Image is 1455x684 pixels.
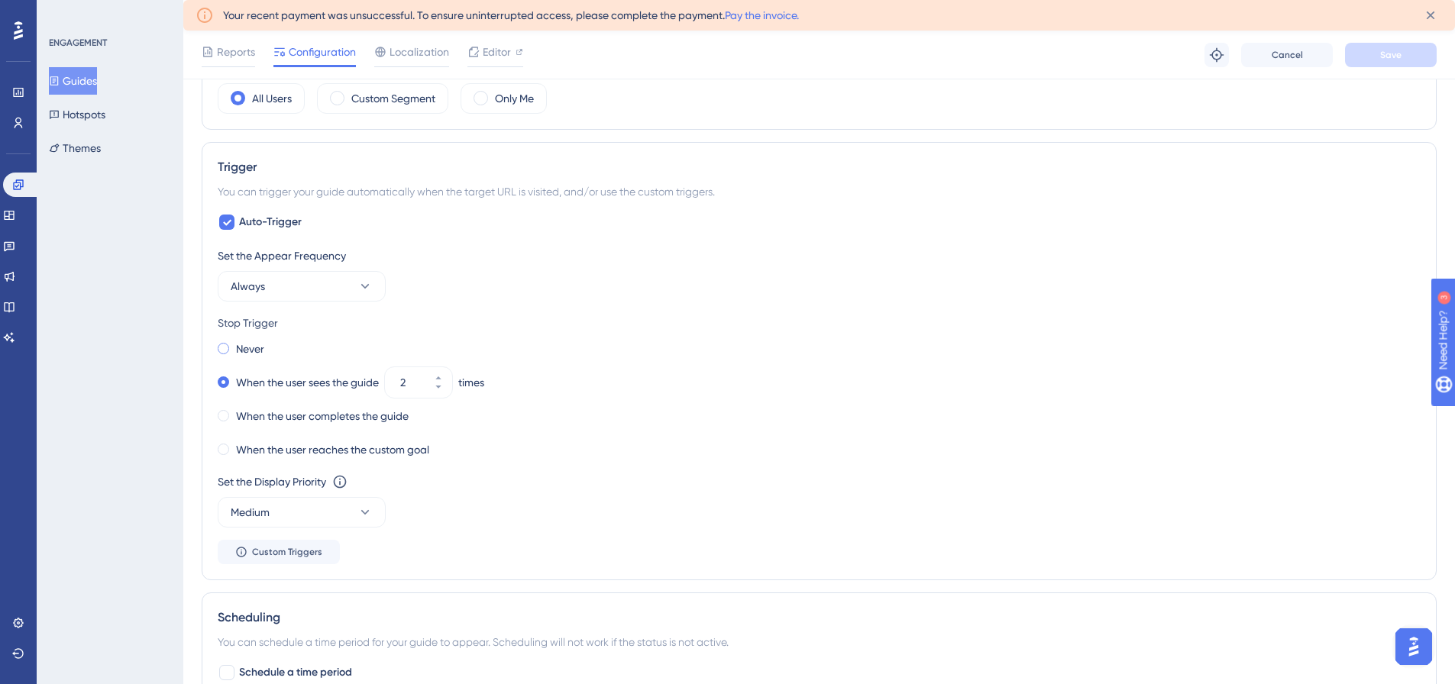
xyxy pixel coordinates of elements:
span: Editor [483,43,511,61]
div: Trigger [218,158,1421,176]
span: Reports [217,43,255,61]
label: Custom Segment [351,89,435,108]
span: Schedule a time period [239,663,352,682]
button: Cancel [1241,43,1333,67]
div: ENGAGEMENT [49,37,107,49]
label: When the user sees the guide [236,373,379,392]
div: Set the Display Priority [218,473,326,491]
span: Auto-Trigger [239,213,302,231]
div: 3 [106,8,111,20]
label: Never [236,340,264,358]
button: Themes [49,134,101,162]
div: Scheduling [218,608,1421,627]
span: Cancel [1272,49,1303,61]
div: You can schedule a time period for your guide to appear. Scheduling will not work if the status i... [218,633,1421,651]
span: Save [1380,49,1402,61]
div: Set the Appear Frequency [218,247,1421,265]
button: Always [218,271,386,302]
iframe: UserGuiding AI Assistant Launcher [1391,624,1437,669]
label: All Users [252,89,292,108]
button: Save [1345,43,1437,67]
span: Custom Triggers [252,546,322,558]
label: When the user reaches the custom goal [236,440,429,459]
a: Pay the invoice. [725,9,799,21]
span: Configuration [289,43,356,61]
span: Medium [231,503,270,521]
label: Only Me [495,89,534,108]
span: Your recent payment was unsuccessful. To ensure uninterrupted access, please complete the payment. [223,6,799,24]
div: times [458,373,484,392]
span: Always [231,277,265,295]
div: You can trigger your guide automatically when the target URL is visited, and/or use the custom tr... [218,182,1421,201]
button: Medium [218,497,386,528]
button: Guides [49,67,97,95]
span: Need Help? [36,4,95,22]
button: Custom Triggers [218,540,340,564]
div: Stop Trigger [218,314,1421,332]
button: Hotspots [49,101,105,128]
span: Localization [390,43,449,61]
label: When the user completes the guide [236,407,409,425]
